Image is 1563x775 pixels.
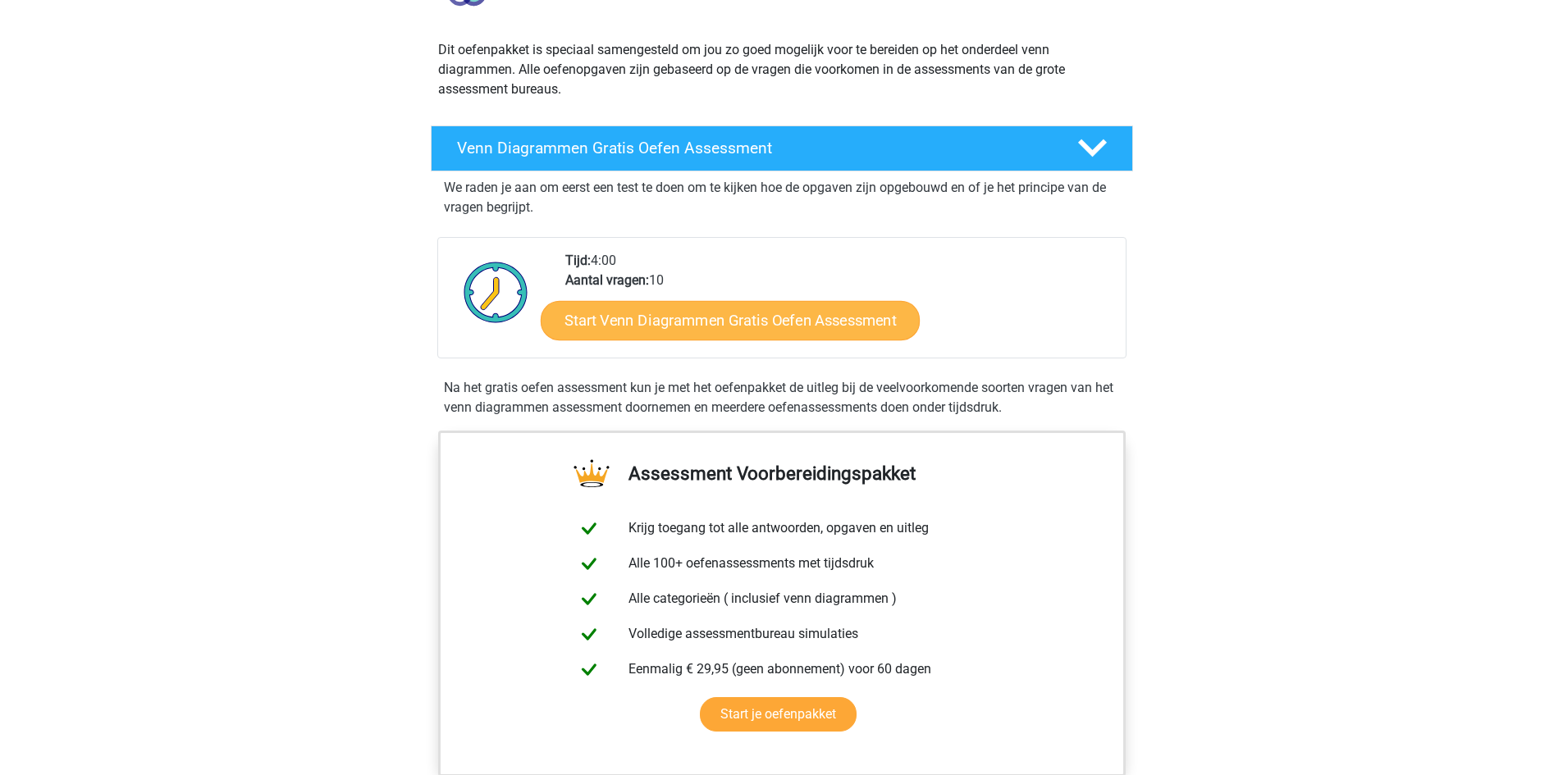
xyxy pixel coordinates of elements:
[553,251,1125,358] div: 4:00 10
[455,251,537,333] img: Klok
[444,178,1120,217] p: We raden je aan om eerst een test te doen om te kijken hoe de opgaven zijn opgebouwd en of je het...
[438,40,1126,99] p: Dit oefenpakket is speciaal samengesteld om jou zo goed mogelijk voor te bereiden op het onderdee...
[700,697,857,732] a: Start je oefenpakket
[437,378,1127,417] div: Na het gratis oefen assessment kun je met het oefenpakket de uitleg bij de veelvoorkomende soorte...
[541,301,920,340] a: Start Venn Diagrammen Gratis Oefen Assessment
[565,253,591,268] b: Tijd:
[424,125,1140,171] a: Venn Diagrammen Gratis Oefen Assessment
[457,139,1051,157] h4: Venn Diagrammen Gratis Oefen Assessment
[565,272,649,288] b: Aantal vragen:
